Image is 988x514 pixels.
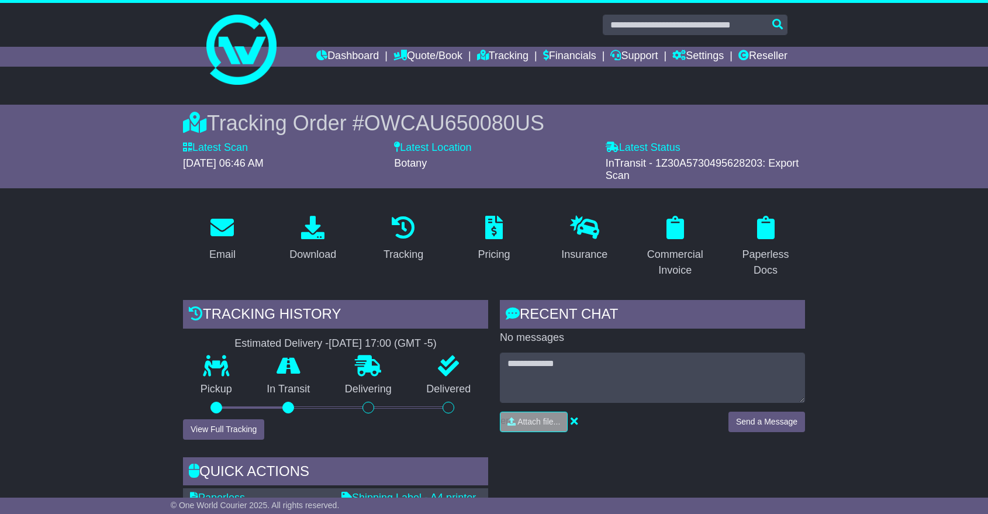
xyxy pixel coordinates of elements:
[470,212,517,267] a: Pricing
[376,212,431,267] a: Tracking
[364,111,544,135] span: OWCAU650080US
[327,383,409,396] p: Delivering
[316,47,379,67] a: Dashboard
[183,300,488,332] div: Tracking history
[500,332,805,344] p: No messages
[250,383,328,396] p: In Transit
[183,142,248,154] label: Latest Scan
[384,247,423,263] div: Tracking
[606,142,680,154] label: Latest Status
[635,212,714,282] a: Commercial Invoice
[282,212,344,267] a: Download
[738,47,787,67] a: Reseller
[500,300,805,332] div: RECENT CHAT
[610,47,658,67] a: Support
[209,247,236,263] div: Email
[394,157,427,169] span: Botany
[726,212,805,282] a: Paperless Docs
[329,337,436,350] div: [DATE] 17:00 (GMT -5)
[543,47,596,67] a: Financials
[393,47,462,67] a: Quote/Book
[190,492,245,503] a: Paperless
[477,47,528,67] a: Tracking
[289,247,336,263] div: Download
[183,419,264,440] button: View Full Tracking
[183,157,264,169] span: [DATE] 06:46 AM
[183,383,250,396] p: Pickup
[202,212,243,267] a: Email
[561,247,607,263] div: Insurance
[394,142,471,154] label: Latest Location
[606,157,799,182] span: InTransit - 1Z30A5730495628203: Export Scan
[728,412,805,432] button: Send a Message
[183,457,488,489] div: Quick Actions
[643,247,707,278] div: Commercial Invoice
[341,492,476,503] a: Shipping Label - A4 printer
[183,337,488,350] div: Estimated Delivery -
[183,111,805,136] div: Tracking Order #
[478,247,510,263] div: Pricing
[409,383,489,396] p: Delivered
[554,212,615,267] a: Insurance
[171,501,340,510] span: © One World Courier 2025. All rights reserved.
[672,47,724,67] a: Settings
[734,247,797,278] div: Paperless Docs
